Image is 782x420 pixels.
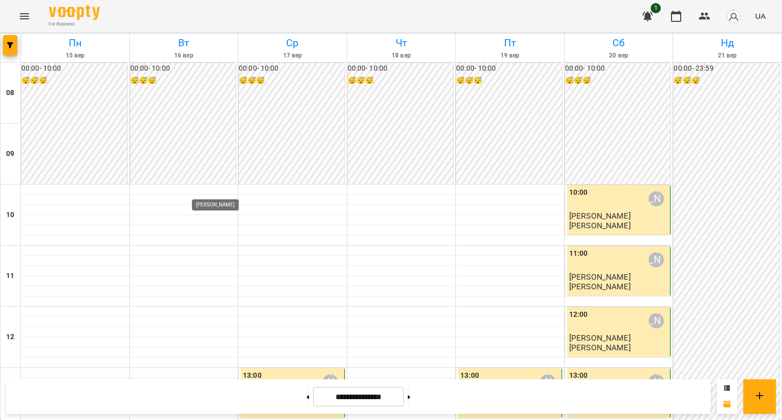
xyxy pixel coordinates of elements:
[22,35,128,51] h6: Пн
[457,35,563,51] h6: Пт
[651,3,661,13] span: 1
[674,63,779,74] h6: 00:00 - 23:59
[566,35,672,51] h6: Сб
[130,75,236,86] h6: 😴😴😴
[6,148,14,160] h6: 09
[6,332,14,343] h6: 12
[675,35,780,51] h6: Нд
[569,370,588,381] label: 13:00
[12,4,37,28] button: Menu
[569,272,631,282] span: [PERSON_NAME]
[456,75,562,86] h6: 😴😴😴
[348,75,454,86] h6: 😴😴😴
[569,333,631,343] span: [PERSON_NAME]
[569,211,631,221] span: [PERSON_NAME]
[569,282,631,291] p: [PERSON_NAME]
[6,209,14,221] h6: 10
[349,51,454,61] h6: 18 вер
[131,51,237,61] h6: 16 вер
[675,51,780,61] h6: 21 вер
[649,313,664,328] div: Вікторія Половинка
[457,51,563,61] h6: 19 вер
[569,343,631,352] p: [PERSON_NAME]
[240,51,345,61] h6: 17 вер
[569,221,631,230] p: [PERSON_NAME]
[22,51,128,61] h6: 15 вер
[21,63,127,74] h6: 00:00 - 10:00
[243,370,262,381] label: 13:00
[131,35,237,51] h6: Вт
[240,35,345,51] h6: Ср
[569,248,588,259] label: 11:00
[348,63,454,74] h6: 00:00 - 10:00
[349,35,454,51] h6: Чт
[569,309,588,320] label: 12:00
[130,63,236,74] h6: 00:00 - 10:00
[566,51,672,61] h6: 20 вер
[49,5,100,20] img: Voopty Logo
[6,87,14,99] h6: 08
[674,75,779,86] h6: 😴😴😴
[727,9,741,23] img: avatar_s.png
[569,187,588,198] label: 10:00
[460,370,479,381] label: 13:00
[456,63,562,74] h6: 00:00 - 10:00
[239,75,345,86] h6: 😴😴😴
[751,7,770,25] button: UA
[755,11,766,21] span: UA
[565,63,671,74] h6: 00:00 - 10:00
[21,75,127,86] h6: 😴😴😴
[6,271,14,282] h6: 11
[649,191,664,206] div: Вікторія Половинка
[239,63,345,74] h6: 00:00 - 10:00
[49,21,100,27] span: For Business
[649,252,664,267] div: Вікторія Половинка
[565,75,671,86] h6: 😴😴😴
